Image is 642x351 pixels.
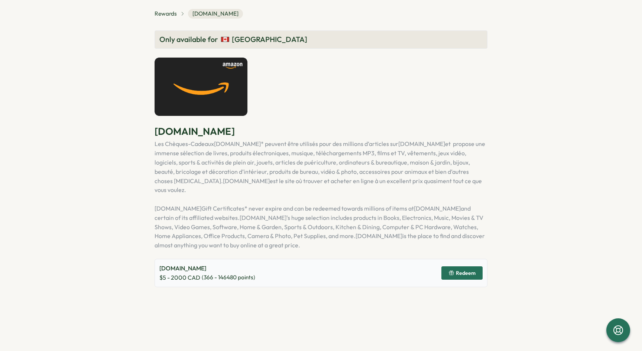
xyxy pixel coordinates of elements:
span: 's huge selection includes products in Books, Electronics, Music, Movies & TV Shows, Video Games,... [155,214,483,240]
span: $ 5 - 2000 CAD [159,273,200,282]
a: [DOMAIN_NAME] [214,140,261,147]
a: [DOMAIN_NAME] [356,232,402,240]
span: [GEOGRAPHIC_DATA] [232,34,307,45]
img: Amazon.ca [155,58,247,116]
a: [DOMAIN_NAME] [398,140,445,147]
span: and certain of its affiliated websites. [155,205,471,221]
a: [DOMAIN_NAME] [223,177,270,185]
a: [DOMAIN_NAME] [414,205,461,212]
span: Gift Certificates* never expire and can be redeemed towards millions of items at [201,205,414,212]
a: [DOMAIN_NAME] [240,214,286,221]
a: [DOMAIN_NAME] [155,205,201,212]
span: Only available for [159,34,218,45]
span: est le site où trouver et acheter en ligne à un excellent prix quasiment tout ce que vous voulez. [155,177,482,194]
span: Les Chèques-Cadeaux [155,140,214,147]
span: et propose une immense sélection de livres, produits électroniques, musique, téléchargements MP3,... [155,140,485,184]
span: [DOMAIN_NAME] [188,9,243,19]
p: [DOMAIN_NAME] [155,125,487,138]
button: Redeem [441,266,483,280]
a: Rewards [155,10,177,18]
img: Canada [221,35,230,44]
span: * peuvent être utilisés pour des millions d’articles sur [261,140,398,147]
span: ( 366 - 146480 points) [202,273,255,282]
p: [DOMAIN_NAME] [159,264,255,273]
span: Redeem [456,270,476,276]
